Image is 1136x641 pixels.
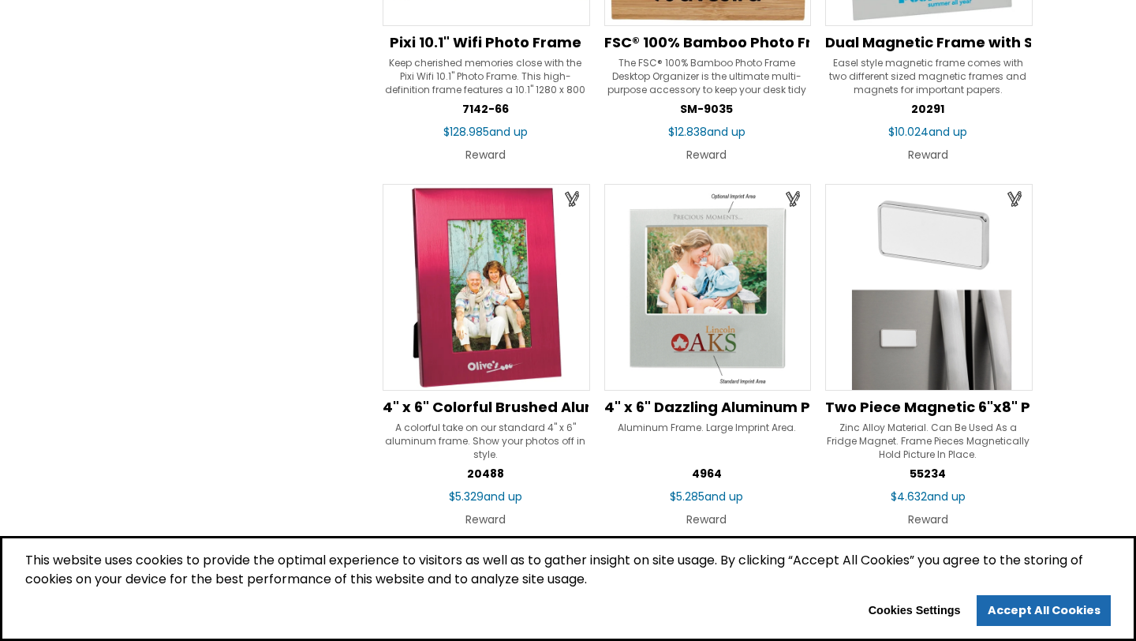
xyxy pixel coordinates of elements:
[707,124,745,140] span: and up
[825,397,1117,417] span: Two Piece Magnetic 6"x8" Photo Frame
[390,32,581,52] span: Pixi 10.1" Wifi Photo Frame
[891,489,966,504] span: $4.632
[825,56,1031,96] div: Easel style magnetic frame comes with two different sized magnetic frames and magnets for importa...
[449,489,522,504] span: $5.329
[484,489,522,504] span: and up
[825,399,1031,416] a: Two Piece Magnetic 6"x8" Photo Frame
[692,466,722,482] span: 4964
[443,124,528,140] span: $128.985
[604,397,897,417] span: 4" x 6" Dazzling Aluminum Photo Frame
[383,144,589,166] div: Reward
[604,34,810,51] a: FSC® 100% Bamboo Photo Frame Desktop Organizer
[680,101,733,117] span: SM-9035
[910,466,946,482] span: 55234
[383,508,589,530] div: Reward
[604,184,812,392] img: 4" x 6" Dazzling Aluminum Photo Frame
[489,124,528,140] span: and up
[704,489,743,504] span: and up
[604,56,810,96] div: The FSC® 100% Bamboo Photo Frame Desktop Organizer is the ultimate multi-purpose accessory to kee...
[977,595,1111,627] a: allow cookies
[467,466,504,482] span: 20488
[927,489,966,504] span: and up
[825,421,1031,460] div: Zinc Alloy Material. Can Be Used As a Fridge Magnet. Frame Pieces Magnetically Hold Picture In Pl...
[25,551,1111,595] span: This website uses cookies to provide the optimal experience to visitors as well as to gather insi...
[825,184,1033,392] img: Two Piece Magnetic 6"x8" Photo Frame
[561,188,585,209] a: Create Virtual Sample
[604,421,810,460] div: Aluminum Frame. Large Imprint Area.
[462,101,509,117] span: 7142-66
[604,399,810,416] a: 4" x 6" Dazzling Aluminum Photo Frame
[604,32,991,52] span: FSC® 100% Bamboo Photo Frame Desktop Organizer
[383,56,589,96] div: Keep cherished memories close with the Pixi Wifi 10.1'' Photo Frame. This high-definition frame f...
[670,489,743,504] span: $5.285
[825,508,1031,530] div: Reward
[383,184,590,392] img: 4" x 6" Colorful Brushed Aluminum Frame
[1003,188,1027,209] a: Create Virtual Sample
[825,34,1031,51] a: Dual Magnetic Frame with Stand
[383,421,589,460] div: A colorful take on our standard 4" x 6" aluminum frame. Show your photos off in style.
[825,144,1031,166] div: Reward
[929,124,967,140] span: and up
[604,508,810,530] div: Reward
[782,188,805,209] a: Create Virtual Sample
[825,32,1069,52] span: Dual Magnetic Frame with Stand
[383,399,589,416] a: 4" x 6" Colorful Brushed Aluminum Frame
[383,397,689,417] span: 4" x 6" Colorful Brushed Aluminum Frame
[888,124,967,140] span: $10.024
[604,144,810,166] div: Reward
[911,101,944,117] span: 20291
[383,34,589,51] a: Pixi 10.1" Wifi Photo Frame
[668,124,745,140] span: $12.838
[858,598,971,624] button: Cookies Settings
